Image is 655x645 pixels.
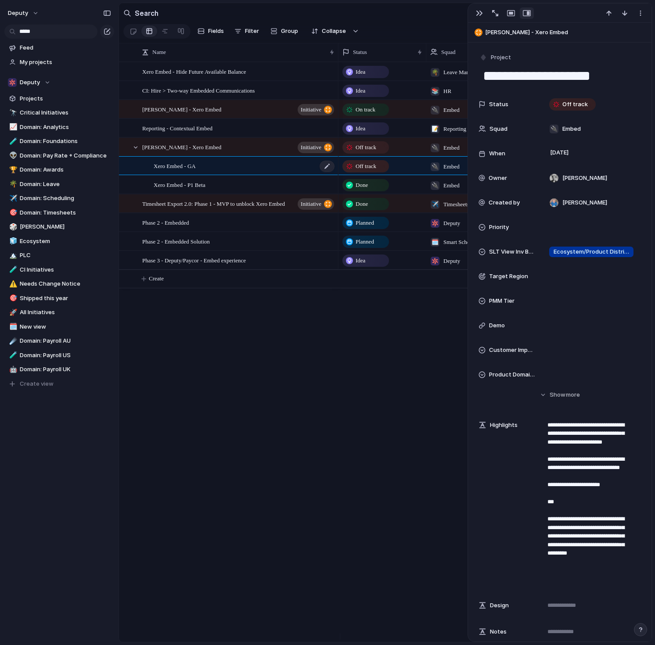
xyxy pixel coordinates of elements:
div: 🚀All Initiatives [4,306,114,319]
div: 🧪 [9,350,15,360]
button: Deputy [4,76,114,89]
span: Idea [356,256,365,265]
div: 🗓️New view [4,320,114,333]
button: 🎲 [8,222,17,231]
a: Projects [4,92,114,105]
span: Deputy [443,219,460,228]
span: Domain: Payroll US [20,351,111,360]
a: 🧪Domain: Payroll US [4,349,114,362]
div: 👽 [9,150,15,161]
span: Leave Management [443,68,489,77]
span: CI: Hire > Two-way Embedded Communications [142,85,255,95]
div: ✈️Domain: Scheduling [4,192,114,205]
span: Notes [490,627,507,636]
span: Domain: Foundations [20,137,111,146]
button: Collapse [306,24,350,38]
span: Done [356,200,368,208]
span: Project [491,53,511,62]
span: Filter [245,27,259,36]
span: Embed [443,162,460,171]
div: 🎲[PERSON_NAME] [4,220,114,233]
span: initiative [301,104,321,116]
div: 🎲 [9,222,15,232]
button: Fields [194,24,227,38]
button: 🧪 [8,265,17,274]
button: ✈️ [8,194,17,203]
button: 👽 [8,151,17,160]
span: Domain: Leave [20,180,111,189]
span: Critical Initiatives [20,108,111,117]
button: 🚀 [8,308,17,317]
div: 🧪 [9,136,15,147]
a: 🎯Domain: Timesheets [4,206,114,219]
a: 🎯Shipped this year [4,292,114,305]
button: [PERSON_NAME] - Xero Embed [472,25,648,39]
span: Domain: Awards [20,165,111,174]
span: Timesheets [443,200,469,209]
span: Create view [20,380,54,388]
div: 👽Domain: Pay Rate + Compliance [4,149,114,162]
span: Domain: Timesheets [20,208,111,217]
span: CI Initiatives [20,265,111,274]
div: 🤖 [9,365,15,375]
a: 🤖Domain: Payroll UK [4,363,114,376]
a: 🏔️PLC [4,249,114,262]
span: [PERSON_NAME] - Xero Embed [142,104,221,114]
span: Idea [356,124,365,133]
span: Xero Embed - Hide Future Available Balance [142,66,246,76]
div: 🔭 [9,108,15,118]
button: 🤖 [8,365,17,374]
a: Feed [4,41,114,54]
span: Timesheet Export 2.0: Phase 1 - MVP to unblock Xero Embed [142,198,285,208]
div: 🔌 [431,106,439,115]
span: Squad [441,48,456,57]
span: initiative [301,141,321,154]
span: Xero Embed - P1 Beta [154,179,205,190]
a: 🧪Domain: Foundations [4,135,114,148]
div: 🧪 [9,265,15,275]
a: ☄️Domain: Payroll AU [4,334,114,348]
span: SLT View Inv Bucket [489,247,535,256]
div: 🏆Domain: Awards [4,163,114,176]
span: Projects [20,94,111,103]
span: Demo [489,321,505,330]
div: 🔌 [431,162,439,171]
span: Xero Embed - GA [154,161,196,171]
span: Done [356,181,368,190]
span: Created by [489,198,520,207]
button: 🗓️ [8,322,17,331]
button: 🎯 [8,294,17,303]
span: Show [550,391,565,399]
button: initiative [298,198,334,210]
span: Fields [208,27,224,36]
span: Phase 3 - Deputy/Paycor - Embed experience [142,255,246,265]
div: 🏔️ [9,251,15,261]
span: Squad [489,125,507,133]
div: 🔌 [431,181,439,190]
span: Deputy [443,257,460,265]
span: Owner [489,174,507,183]
span: My projects [20,58,111,67]
span: Name [152,48,166,57]
a: 🔭Critical Initiatives [4,106,114,119]
div: 📚 [431,87,439,96]
span: [PERSON_NAME] [562,174,607,183]
button: ⚠️ [8,279,17,288]
button: 📈 [8,123,17,132]
button: ☄️ [8,337,17,345]
div: 📈 [9,122,15,132]
div: 🔌 [431,143,439,152]
span: Ecosystem [20,237,111,246]
span: Idea [356,86,365,95]
span: On track [356,105,375,114]
span: Deputy [20,78,40,87]
div: ✈️ [431,200,439,209]
a: 🌴Domain: Leave [4,178,114,191]
button: Project [478,51,514,64]
button: Filter [231,24,263,38]
span: Target Region [489,272,528,281]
